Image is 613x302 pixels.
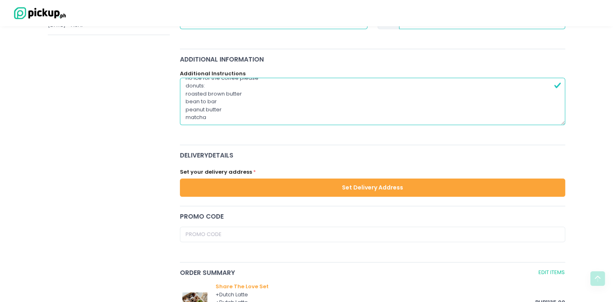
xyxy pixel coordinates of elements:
[180,268,537,277] span: Order Summary
[216,283,536,291] div: Share The Love Set
[216,291,536,299] div: + Dutch Latte
[10,6,67,20] img: logo
[180,55,566,64] div: Additional Information
[180,168,252,176] label: Set your delivery address
[180,78,566,125] textarea: no ice for the coffee please donuts: roasted brown butter bean to bar peanut butter matcha
[180,151,566,160] span: delivery Details
[180,212,566,221] div: Promo code
[180,179,566,197] button: Set Delivery Address
[180,70,246,78] label: Additional Instructions
[180,227,566,242] input: Promo Code
[538,268,565,277] a: Edit Items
